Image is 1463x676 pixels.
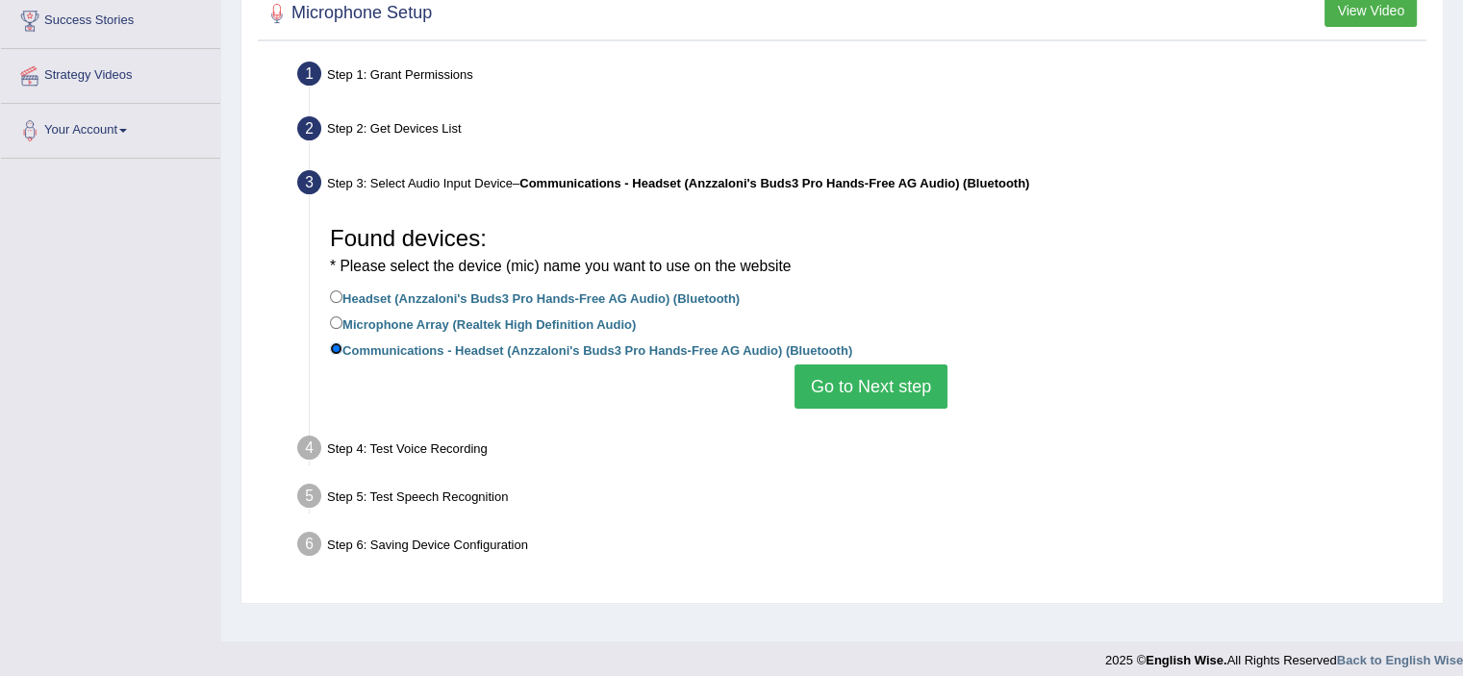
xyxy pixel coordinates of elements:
[1337,653,1463,667] a: Back to English Wise
[330,316,342,329] input: Microphone Array (Realtek High Definition Audio)
[289,430,1434,472] div: Step 4: Test Voice Recording
[289,164,1434,207] div: Step 3: Select Audio Input Device
[330,287,740,308] label: Headset (Anzzaloni's Buds3 Pro Hands-Free AG Audio) (Bluetooth)
[330,313,636,334] label: Microphone Array (Realtek High Definition Audio)
[289,478,1434,520] div: Step 5: Test Speech Recognition
[1105,641,1463,669] div: 2025 © All Rights Reserved
[289,526,1434,568] div: Step 6: Saving Device Configuration
[1,104,220,152] a: Your Account
[513,176,1029,190] span: –
[330,342,342,355] input: Communications - Headset (Anzzaloni's Buds3 Pro Hands-Free AG Audio) (Bluetooth)
[289,111,1434,153] div: Step 2: Get Devices List
[330,258,791,274] small: * Please select the device (mic) name you want to use on the website
[330,226,1412,277] h3: Found devices:
[795,364,947,409] button: Go to Next step
[519,176,1029,190] b: Communications - Headset (Anzzaloni's Buds3 Pro Hands-Free AG Audio) (Bluetooth)
[330,290,342,303] input: Headset (Anzzaloni's Buds3 Pro Hands-Free AG Audio) (Bluetooth)
[289,56,1434,98] div: Step 1: Grant Permissions
[1,49,220,97] a: Strategy Videos
[1146,653,1226,667] strong: English Wise.
[330,338,852,360] label: Communications - Headset (Anzzaloni's Buds3 Pro Hands-Free AG Audio) (Bluetooth)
